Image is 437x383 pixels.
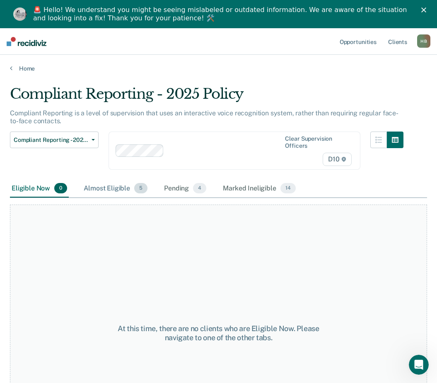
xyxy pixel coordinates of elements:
span: Compliant Reporting - 2025 Policy [14,137,88,144]
a: Home [10,65,427,72]
span: 4 [193,183,206,194]
a: Clients [386,28,409,55]
button: HB [417,34,430,48]
span: D10 [323,153,351,166]
div: Clear supervision officers [285,135,350,149]
div: At this time, there are no clients who are Eligible Now. Please navigate to one of the other tabs. [114,324,323,342]
div: 🚨 Hello! We understand you might be seeing mislabeled or outdated information. We are aware of th... [33,6,410,22]
div: Eligible Now0 [10,180,69,198]
span: 14 [280,183,296,194]
div: Almost Eligible5 [82,180,149,198]
div: Marked Ineligible14 [221,180,297,198]
div: Compliant Reporting - 2025 Policy [10,85,403,109]
p: Compliant Reporting is a level of supervision that uses an interactive voice recognition system, ... [10,109,398,125]
img: Recidiviz [7,37,46,46]
button: Compliant Reporting - 2025 Policy [10,132,99,148]
a: Opportunities [338,28,378,55]
iframe: Intercom live chat [409,355,429,375]
div: Close [421,7,430,12]
span: 5 [134,183,147,194]
img: Profile image for Kim [13,7,27,21]
div: Pending4 [162,180,208,198]
div: H B [417,34,430,48]
span: 0 [54,183,67,194]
